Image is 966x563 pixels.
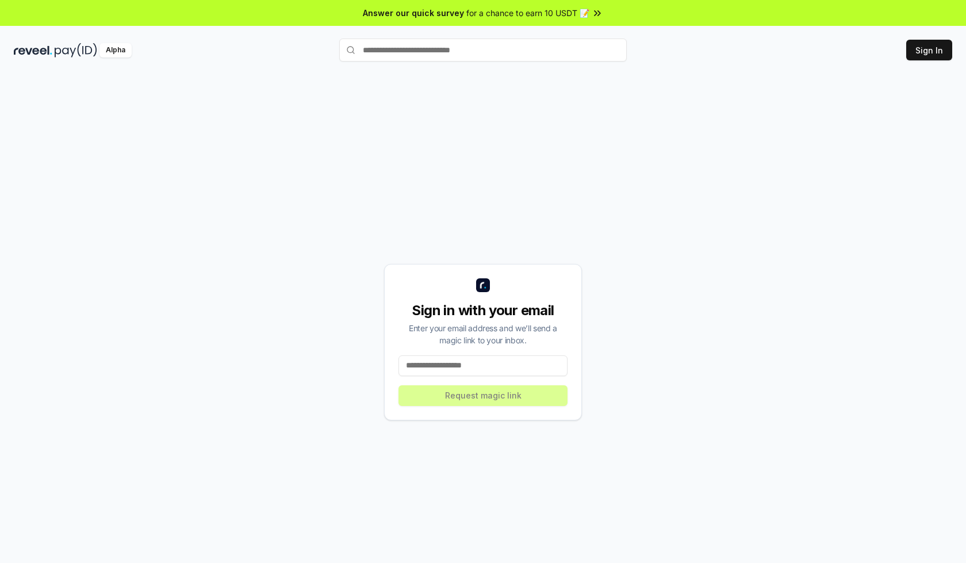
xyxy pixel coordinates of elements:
[398,322,568,346] div: Enter your email address and we’ll send a magic link to your inbox.
[99,43,132,58] div: Alpha
[906,40,952,60] button: Sign In
[55,43,97,58] img: pay_id
[363,7,464,19] span: Answer our quick survey
[476,278,490,292] img: logo_small
[14,43,52,58] img: reveel_dark
[398,301,568,320] div: Sign in with your email
[466,7,589,19] span: for a chance to earn 10 USDT 📝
